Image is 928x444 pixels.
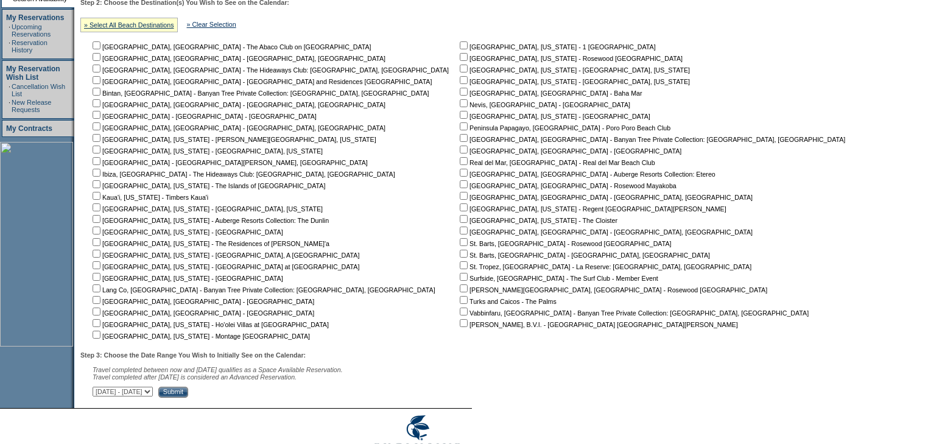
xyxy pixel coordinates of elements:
[90,240,329,247] nobr: [GEOGRAPHIC_DATA], [US_STATE] - The Residences of [PERSON_NAME]'a
[90,333,310,340] nobr: [GEOGRAPHIC_DATA], [US_STATE] - Montage [GEOGRAPHIC_DATA]
[457,136,845,143] nobr: [GEOGRAPHIC_DATA], [GEOGRAPHIC_DATA] - Banyan Tree Private Collection: [GEOGRAPHIC_DATA], [GEOGRA...
[93,366,343,373] span: Travel completed between now and [DATE] qualifies as a Space Available Reservation.
[457,217,617,224] nobr: [GEOGRAPHIC_DATA], [US_STATE] - The Cloister
[9,23,10,38] td: ·
[90,136,376,143] nobr: [GEOGRAPHIC_DATA], [US_STATE] - [PERSON_NAME][GEOGRAPHIC_DATA], [US_STATE]
[90,275,283,282] nobr: [GEOGRAPHIC_DATA], [US_STATE] - [GEOGRAPHIC_DATA]
[457,66,690,74] nobr: [GEOGRAPHIC_DATA], [US_STATE] - [GEOGRAPHIC_DATA], [US_STATE]
[457,171,715,178] nobr: [GEOGRAPHIC_DATA], [GEOGRAPHIC_DATA] - Auberge Resorts Collection: Etereo
[457,159,655,166] nobr: Real del Mar, [GEOGRAPHIC_DATA] - Real del Mar Beach Club
[90,298,314,305] nobr: [GEOGRAPHIC_DATA], [GEOGRAPHIC_DATA] - [GEOGRAPHIC_DATA]
[12,39,47,54] a: Reservation History
[90,182,325,189] nobr: [GEOGRAPHIC_DATA], [US_STATE] - The Islands of [GEOGRAPHIC_DATA]
[457,298,557,305] nobr: Turks and Caicos - The Palms
[84,21,174,29] a: » Select All Beach Destinations
[90,194,208,201] nobr: Kaua'i, [US_STATE] - Timbers Kaua'i
[457,263,751,270] nobr: St. Tropez, [GEOGRAPHIC_DATA] - La Reserve: [GEOGRAPHIC_DATA], [GEOGRAPHIC_DATA]
[457,182,677,189] nobr: [GEOGRAPHIC_DATA], [GEOGRAPHIC_DATA] - Rosewood Mayakoba
[90,205,323,213] nobr: [GEOGRAPHIC_DATA], [US_STATE] - [GEOGRAPHIC_DATA], [US_STATE]
[457,43,656,51] nobr: [GEOGRAPHIC_DATA], [US_STATE] - 1 [GEOGRAPHIC_DATA]
[457,228,753,236] nobr: [GEOGRAPHIC_DATA], [GEOGRAPHIC_DATA] - [GEOGRAPHIC_DATA], [GEOGRAPHIC_DATA]
[90,217,329,224] nobr: [GEOGRAPHIC_DATA], [US_STATE] - Auberge Resorts Collection: The Dunlin
[187,21,236,28] a: » Clear Selection
[12,23,51,38] a: Upcoming Reservations
[12,83,65,97] a: Cancellation Wish List
[9,83,10,97] td: ·
[457,286,767,294] nobr: [PERSON_NAME][GEOGRAPHIC_DATA], [GEOGRAPHIC_DATA] - Rosewood [GEOGRAPHIC_DATA]
[90,124,385,132] nobr: [GEOGRAPHIC_DATA], [GEOGRAPHIC_DATA] - [GEOGRAPHIC_DATA], [GEOGRAPHIC_DATA]
[90,252,359,259] nobr: [GEOGRAPHIC_DATA], [US_STATE] - [GEOGRAPHIC_DATA], A [GEOGRAPHIC_DATA]
[90,55,385,62] nobr: [GEOGRAPHIC_DATA], [GEOGRAPHIC_DATA] - [GEOGRAPHIC_DATA], [GEOGRAPHIC_DATA]
[90,309,314,317] nobr: [GEOGRAPHIC_DATA], [GEOGRAPHIC_DATA] - [GEOGRAPHIC_DATA]
[457,90,642,97] nobr: [GEOGRAPHIC_DATA], [GEOGRAPHIC_DATA] - Baha Mar
[90,171,395,178] nobr: Ibiza, [GEOGRAPHIC_DATA] - The Hideaways Club: [GEOGRAPHIC_DATA], [GEOGRAPHIC_DATA]
[457,205,726,213] nobr: [GEOGRAPHIC_DATA], [US_STATE] - Regent [GEOGRAPHIC_DATA][PERSON_NAME]
[457,101,630,108] nobr: Nevis, [GEOGRAPHIC_DATA] - [GEOGRAPHIC_DATA]
[90,286,435,294] nobr: Lang Co, [GEOGRAPHIC_DATA] - Banyan Tree Private Collection: [GEOGRAPHIC_DATA], [GEOGRAPHIC_DATA]
[80,351,306,359] b: Step 3: Choose the Date Range You Wish to Initially See on the Calendar:
[457,309,809,317] nobr: Vabbinfaru, [GEOGRAPHIC_DATA] - Banyan Tree Private Collection: [GEOGRAPHIC_DATA], [GEOGRAPHIC_DATA]
[457,78,690,85] nobr: [GEOGRAPHIC_DATA], [US_STATE] - [GEOGRAPHIC_DATA], [US_STATE]
[457,55,683,62] nobr: [GEOGRAPHIC_DATA], [US_STATE] - Rosewood [GEOGRAPHIC_DATA]
[158,387,188,398] input: Submit
[90,78,432,85] nobr: [GEOGRAPHIC_DATA], [GEOGRAPHIC_DATA] - [GEOGRAPHIC_DATA] and Residences [GEOGRAPHIC_DATA]
[6,13,64,22] a: My Reservations
[6,65,60,82] a: My Reservation Wish List
[9,39,10,54] td: ·
[6,124,52,133] a: My Contracts
[90,90,429,97] nobr: Bintan, [GEOGRAPHIC_DATA] - Banyan Tree Private Collection: [GEOGRAPHIC_DATA], [GEOGRAPHIC_DATA]
[90,321,329,328] nobr: [GEOGRAPHIC_DATA], [US_STATE] - Ho'olei Villas at [GEOGRAPHIC_DATA]
[9,99,10,113] td: ·
[457,275,658,282] nobr: Surfside, [GEOGRAPHIC_DATA] - The Surf Club - Member Event
[90,43,371,51] nobr: [GEOGRAPHIC_DATA], [GEOGRAPHIC_DATA] - The Abaco Club on [GEOGRAPHIC_DATA]
[90,66,449,74] nobr: [GEOGRAPHIC_DATA], [GEOGRAPHIC_DATA] - The Hideaways Club: [GEOGRAPHIC_DATA], [GEOGRAPHIC_DATA]
[90,263,359,270] nobr: [GEOGRAPHIC_DATA], [US_STATE] - [GEOGRAPHIC_DATA] at [GEOGRAPHIC_DATA]
[90,113,317,120] nobr: [GEOGRAPHIC_DATA] - [GEOGRAPHIC_DATA] - [GEOGRAPHIC_DATA]
[90,159,368,166] nobr: [GEOGRAPHIC_DATA] - [GEOGRAPHIC_DATA][PERSON_NAME], [GEOGRAPHIC_DATA]
[457,124,670,132] nobr: Peninsula Papagayo, [GEOGRAPHIC_DATA] - Poro Poro Beach Club
[457,240,671,247] nobr: St. Barts, [GEOGRAPHIC_DATA] - Rosewood [GEOGRAPHIC_DATA]
[93,373,297,381] nobr: Travel completed after [DATE] is considered an Advanced Reservation.
[90,228,283,236] nobr: [GEOGRAPHIC_DATA], [US_STATE] - [GEOGRAPHIC_DATA]
[457,252,710,259] nobr: St. Barts, [GEOGRAPHIC_DATA] - [GEOGRAPHIC_DATA], [GEOGRAPHIC_DATA]
[12,99,51,113] a: New Release Requests
[90,147,323,155] nobr: [GEOGRAPHIC_DATA], [US_STATE] - [GEOGRAPHIC_DATA], [US_STATE]
[457,113,650,120] nobr: [GEOGRAPHIC_DATA], [US_STATE] - [GEOGRAPHIC_DATA]
[457,147,681,155] nobr: [GEOGRAPHIC_DATA], [GEOGRAPHIC_DATA] - [GEOGRAPHIC_DATA]
[90,101,385,108] nobr: [GEOGRAPHIC_DATA], [GEOGRAPHIC_DATA] - [GEOGRAPHIC_DATA], [GEOGRAPHIC_DATA]
[457,194,753,201] nobr: [GEOGRAPHIC_DATA], [GEOGRAPHIC_DATA] - [GEOGRAPHIC_DATA], [GEOGRAPHIC_DATA]
[457,321,738,328] nobr: [PERSON_NAME], B.V.I. - [GEOGRAPHIC_DATA] [GEOGRAPHIC_DATA][PERSON_NAME]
